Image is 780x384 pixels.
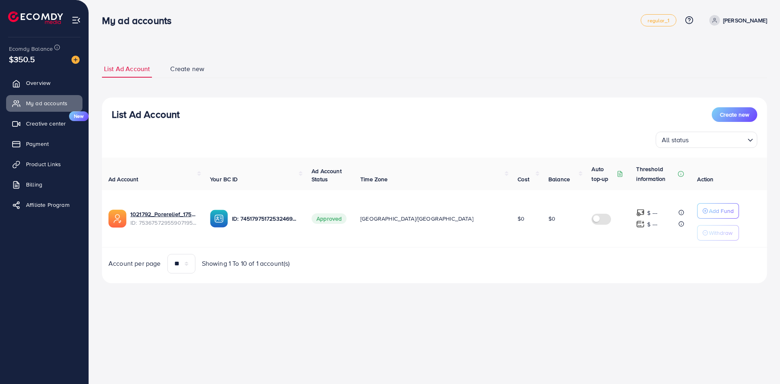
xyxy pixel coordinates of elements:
[6,95,82,111] a: My ad accounts
[71,15,81,25] img: menu
[130,210,197,218] a: 1021792_Porerelief_1754788122250
[112,108,180,120] h3: List Ad Account
[232,214,299,223] p: ID: 7451797517253246993
[9,45,53,53] span: Ecomdy Balance
[360,175,388,183] span: Time Zone
[108,210,126,228] img: ic-ads-acc.e4c84228.svg
[71,56,80,64] img: image
[360,215,473,223] span: [GEOGRAPHIC_DATA]/[GEOGRAPHIC_DATA]
[648,18,669,23] span: regular_1
[69,111,89,121] span: New
[9,53,35,65] span: $350.5
[641,14,676,26] a: regular_1
[26,79,50,87] span: Overview
[548,175,570,183] span: Balance
[108,175,139,183] span: Ad Account
[6,136,82,152] a: Payment
[518,175,529,183] span: Cost
[26,160,61,168] span: Product Links
[210,175,238,183] span: Your BC ID
[706,15,767,26] a: [PERSON_NAME]
[26,99,67,107] span: My ad accounts
[6,197,82,213] a: Affiliate Program
[312,167,342,183] span: Ad Account Status
[130,210,197,227] div: <span class='underline'>1021792_Porerelief_1754788122250</span></br>7536757295590719505
[6,176,82,193] a: Billing
[591,164,615,184] p: Auto top-up
[548,215,555,223] span: $0
[6,115,82,132] a: Creative centerNew
[26,201,69,209] span: Affiliate Program
[170,64,204,74] span: Create new
[8,11,63,24] img: logo
[26,140,49,148] span: Payment
[102,15,178,26] h3: My ad accounts
[130,219,197,227] span: ID: 7536757295590719505
[202,259,290,268] span: Showing 1 To 10 of 1 account(s)
[108,259,161,268] span: Account per page
[6,75,82,91] a: Overview
[312,213,347,224] span: Approved
[210,210,228,228] img: ic-ba-acc.ded83a64.svg
[104,64,150,74] span: List Ad Account
[6,156,82,172] a: Product Links
[26,180,42,189] span: Billing
[723,15,767,25] p: [PERSON_NAME]
[518,215,524,223] span: $0
[602,85,774,378] iframe: Chat
[26,119,66,128] span: Creative center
